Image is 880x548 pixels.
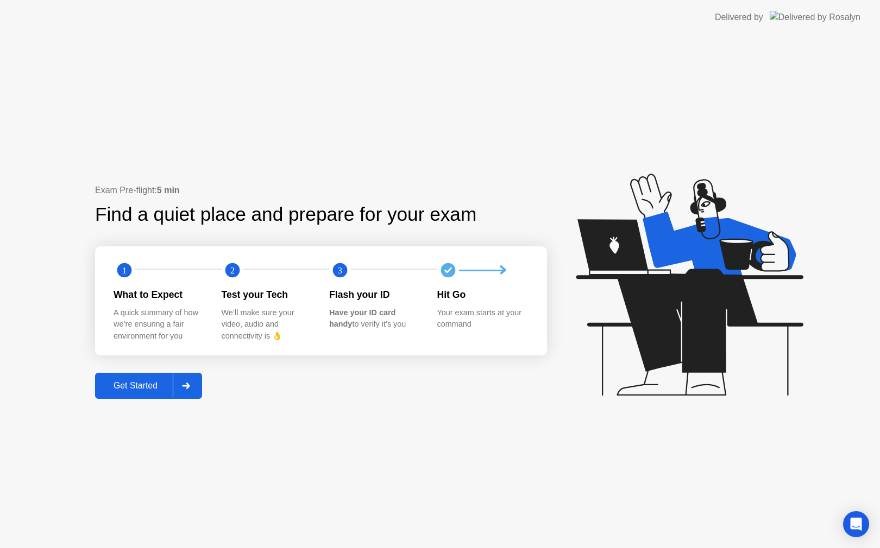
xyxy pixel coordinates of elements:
div: We’ll make sure your video, audio and connectivity is 👌 [222,307,312,342]
b: 5 min [157,186,180,195]
div: Get Started [98,381,173,391]
div: Open Intercom Messenger [843,511,869,537]
text: 1 [122,265,127,276]
button: Get Started [95,373,202,399]
div: Delivered by [715,11,763,24]
text: 2 [230,265,234,276]
div: Your exam starts at your command [437,307,528,330]
div: Flash your ID [329,288,420,302]
div: Exam Pre-flight: [95,184,547,197]
div: to verify it’s you [329,307,420,330]
div: What to Expect [114,288,204,302]
b: Have your ID card handy [329,308,395,329]
div: Find a quiet place and prepare for your exam [95,200,478,229]
img: Delivered by Rosalyn [770,11,860,23]
div: A quick summary of how we’re ensuring a fair environment for you [114,307,204,342]
div: Hit Go [437,288,528,302]
text: 3 [338,265,342,276]
div: Test your Tech [222,288,312,302]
